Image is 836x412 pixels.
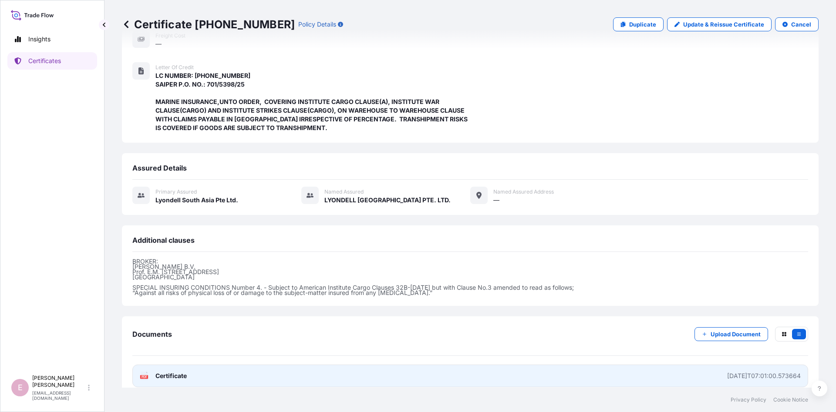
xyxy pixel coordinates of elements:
span: Documents [132,330,172,338]
p: Duplicate [629,20,656,29]
p: BROKER: [PERSON_NAME] B.V. Prof. E.M. [STREET_ADDRESS] [GEOGRAPHIC_DATA] SPECIAL INSURING CONDITI... [132,259,808,295]
a: Cookie Notice [773,396,808,403]
div: [DATE]T07:01:00.573664 [727,372,801,380]
span: Lyondell South Asia Pte Ltd. [155,196,238,204]
span: Primary assured [155,188,197,195]
text: PDF [142,375,147,379]
span: Named Assured [324,188,364,195]
span: Additional clauses [132,236,195,245]
span: LYONDELL [GEOGRAPHIC_DATA] PTE. LTD. [324,196,451,204]
span: LC NUMBER: [PHONE_NUMBER] SAIPER P.O. NO.: 701/5398/25 MARINE INSURANCE,UNTO ORDER, COVERING INST... [155,71,470,132]
a: Duplicate [613,17,664,31]
span: E [18,383,23,392]
p: Update & Reissue Certificate [683,20,764,29]
p: [PERSON_NAME] [PERSON_NAME] [32,375,86,389]
a: PDFCertificate[DATE]T07:01:00.573664 [132,365,808,387]
button: Upload Document [694,327,768,341]
button: Cancel [775,17,819,31]
p: Insights [28,35,51,44]
span: Named Assured Address [493,188,554,195]
span: Certificate [155,372,187,380]
p: Cancel [791,20,811,29]
span: — [493,196,499,204]
a: Update & Reissue Certificate [667,17,772,31]
p: [EMAIL_ADDRESS][DOMAIN_NAME] [32,390,86,401]
p: Certificate [PHONE_NUMBER] [122,17,295,31]
a: Certificates [7,52,97,70]
span: Letter of Credit [155,64,194,71]
span: Assured Details [132,164,187,172]
p: Policy Details [298,20,336,29]
p: Upload Document [711,330,761,338]
a: Insights [7,30,97,48]
p: Certificates [28,57,61,65]
a: Privacy Policy [731,396,766,403]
